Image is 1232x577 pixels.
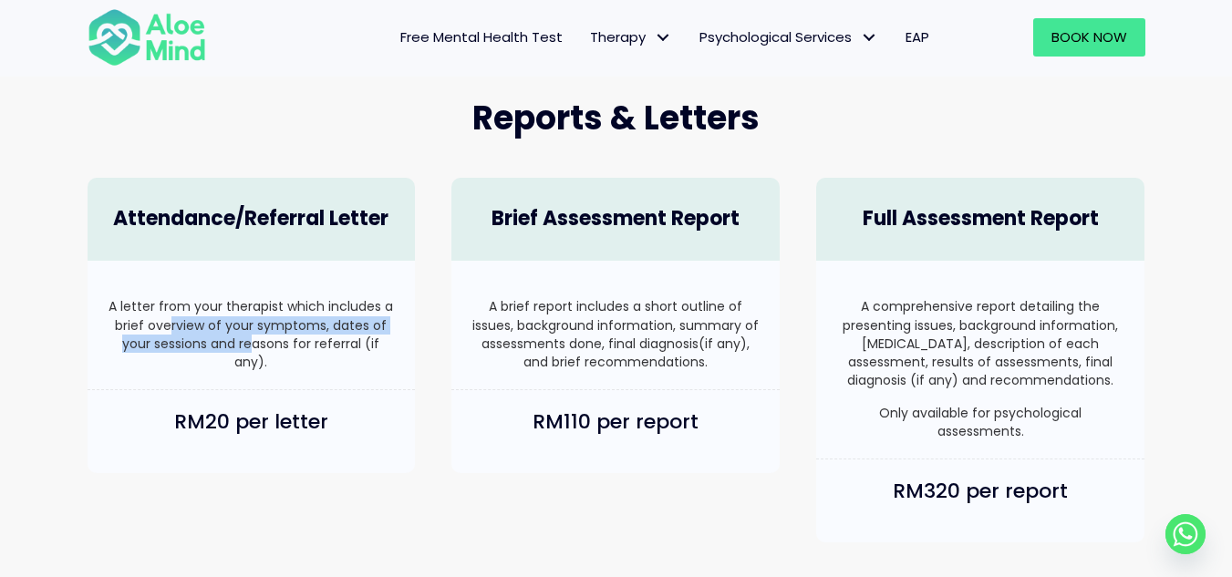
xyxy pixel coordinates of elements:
a: Free Mental Health Test [387,18,576,57]
a: EAP [892,18,943,57]
h4: RM320 per report [834,478,1126,506]
span: Reports & Letters [472,95,760,141]
img: Aloe mind Logo [88,7,206,67]
span: Therapy: submenu [650,25,677,51]
span: Therapy [590,27,672,46]
p: A letter from your therapist which includes a brief overview of your symptoms, dates of your sess... [106,297,398,371]
nav: Menu [230,18,943,57]
p: A brief report includes a short outline of issues, background information, summary of assessments... [470,297,761,371]
h4: Attendance/Referral Letter [106,205,398,233]
span: Psychological Services: submenu [856,25,883,51]
a: Whatsapp [1165,514,1206,554]
span: Psychological Services [699,27,878,46]
p: A comprehensive report detailing the presenting issues, background information, [MEDICAL_DATA], d... [834,297,1126,389]
h4: Brief Assessment Report [470,205,761,233]
span: EAP [906,27,929,46]
span: Book Now [1051,27,1127,46]
p: Only available for psychological assessments. [834,404,1126,441]
h4: RM110 per report [470,408,761,437]
span: Free Mental Health Test [400,27,563,46]
a: Psychological ServicesPsychological Services: submenu [686,18,892,57]
a: Book Now [1033,18,1145,57]
h4: RM20 per letter [106,408,398,437]
a: TherapyTherapy: submenu [576,18,686,57]
h4: Full Assessment Report [834,205,1126,233]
